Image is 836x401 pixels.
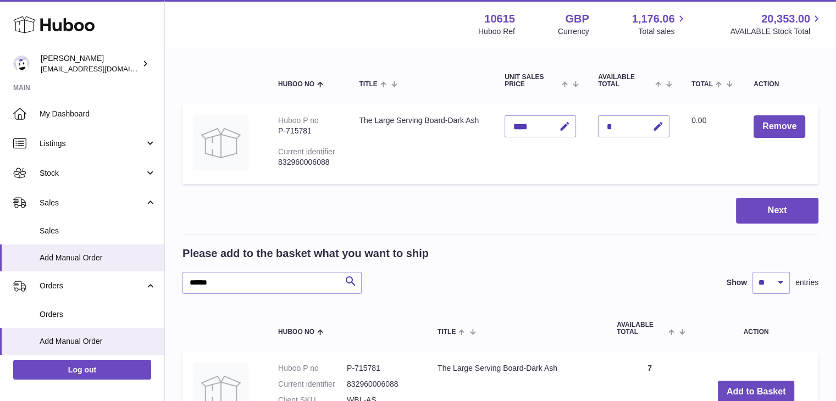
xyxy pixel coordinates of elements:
[632,12,675,26] span: 1,176.06
[40,281,145,291] span: Orders
[13,55,30,72] img: fulfillment@fable.com
[40,253,156,263] span: Add Manual Order
[478,26,515,37] div: Huboo Ref
[438,328,456,336] span: Title
[632,12,688,37] a: 1,176.06 Total sales
[278,379,347,389] dt: Current identifier
[348,104,494,184] td: The Large Serving Board-Dark Ash
[278,363,347,374] dt: Huboo P no
[40,336,156,347] span: Add Manual Order
[484,12,515,26] strong: 10615
[278,147,335,156] div: Current identifier
[13,360,151,380] a: Log out
[754,81,807,88] div: Action
[40,138,145,149] span: Listings
[730,12,823,37] a: 20,353.00 AVAILABLE Stock Total
[347,379,416,389] dd: 832960006088
[691,116,706,125] span: 0.00
[278,81,314,88] span: Huboo no
[193,115,248,170] img: The Large Serving Board-Dark Ash
[565,12,589,26] strong: GBP
[730,26,823,37] span: AVAILABLE Stock Total
[278,157,337,168] div: 832960006088
[40,198,145,208] span: Sales
[41,64,162,73] span: [EMAIL_ADDRESS][DOMAIN_NAME]
[347,363,416,374] dd: P-715781
[558,26,589,37] div: Currency
[278,328,314,336] span: Huboo no
[761,12,810,26] span: 20,353.00
[638,26,687,37] span: Total sales
[40,168,145,179] span: Stock
[40,226,156,236] span: Sales
[40,309,156,320] span: Orders
[359,81,377,88] span: Title
[505,74,559,88] span: Unit Sales Price
[691,81,713,88] span: Total
[598,74,652,88] span: AVAILABLE Total
[754,115,805,138] button: Remove
[40,109,156,119] span: My Dashboard
[278,126,337,136] div: P-715781
[694,310,818,347] th: Action
[727,277,747,288] label: Show
[736,198,818,224] button: Next
[617,321,666,336] span: AVAILABLE Total
[182,246,429,261] h2: Please add to the basket what you want to ship
[278,116,319,125] div: Huboo P no
[795,277,818,288] span: entries
[41,53,140,74] div: [PERSON_NAME]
